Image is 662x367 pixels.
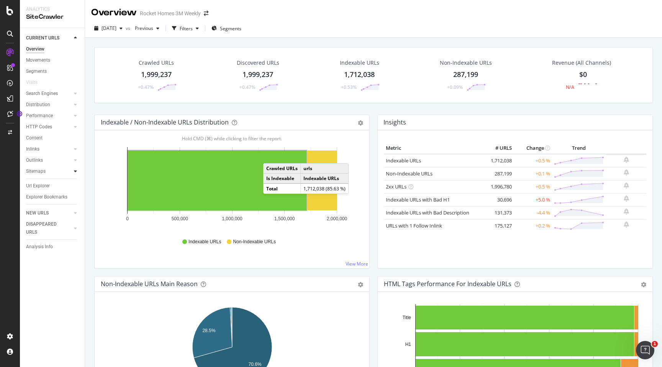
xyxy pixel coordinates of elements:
div: Inlinks [26,145,39,153]
a: Url Explorer [26,182,79,190]
td: 1,712,038 (85.63 %) [301,183,349,193]
div: arrow-right-arrow-left [204,11,208,16]
div: Distribution [26,101,50,109]
a: Indexable URLs [386,157,421,164]
span: Segments [220,25,241,32]
span: Non-Indexable URLs [233,239,275,245]
div: bell-plus [624,169,629,175]
th: Metric [384,143,483,154]
div: Analysis Info [26,243,53,251]
div: Filters [180,25,193,32]
a: Content [26,134,79,142]
div: N/A [566,84,574,90]
a: Overview [26,45,79,53]
div: 1,712,038 [344,70,375,80]
td: 287,199 [483,167,514,180]
a: Sitemaps [26,167,72,175]
td: Indexable URLs [301,174,349,184]
text: 500,000 [172,216,188,221]
div: +0.47% [138,84,154,90]
a: Explorer Bookmarks [26,193,79,201]
div: Segments [26,67,47,75]
div: CURRENT URLS [26,34,59,42]
div: Movements [26,56,50,64]
div: Analytics [26,6,79,13]
div: bell-plus [624,221,629,228]
a: HTTP Codes [26,123,72,131]
span: Revenue (All Channels) [552,59,611,67]
a: Non-Indexable URLs [386,170,433,177]
span: 2025 Jul. 4th [102,25,116,31]
div: bell-plus [624,208,629,215]
div: bell-plus [624,157,629,163]
button: [DATE] [91,22,126,34]
div: HTML Tags Performance for Indexable URLs [384,280,511,288]
div: +0.47% [239,84,255,90]
div: 287,199 [453,70,478,80]
iframe: Intercom live chat [636,341,654,359]
a: Segments [26,67,79,75]
a: CURRENT URLS [26,34,72,42]
div: Non-Indexable URLs [440,59,492,67]
a: 2xx URLs [386,183,406,190]
a: Movements [26,56,79,64]
a: Inlinks [26,145,72,153]
a: Indexable URLs with Bad Description [386,209,469,216]
div: +0.53% [341,84,357,90]
text: 28.5% [202,328,215,333]
span: Indexable URLs [188,239,221,245]
div: Explorer Bookmarks [26,193,67,201]
td: urls [301,164,349,174]
div: Overview [91,6,137,19]
a: Search Engines [26,90,72,98]
span: 1 [652,341,658,347]
td: 175,127 [483,219,514,232]
div: Url Explorer [26,182,50,190]
div: NEW URLS [26,209,49,217]
td: Is Indexable [264,174,301,184]
button: Filters [169,22,202,34]
td: +0.2 % [514,219,552,232]
a: Outlinks [26,156,72,164]
td: 1,996,780 [483,180,514,193]
div: Indexable URLs [340,59,379,67]
text: 2,000,000 [327,216,347,221]
text: 0 [126,216,129,221]
td: +0.5 % [514,154,552,167]
div: bell-plus [624,195,629,202]
div: gear [641,282,646,287]
div: SiteCrawler [26,13,79,21]
div: Performance [26,112,53,120]
a: URLs with 1 Follow Inlink [386,222,442,229]
span: vs [126,25,132,31]
th: # URLS [483,143,514,154]
td: Total [264,183,301,193]
span: Previous [132,25,153,31]
a: NEW URLS [26,209,72,217]
text: Title [403,315,411,320]
svg: A chart. [101,143,363,231]
button: Previous [132,22,162,34]
div: HTTP Codes [26,123,52,131]
div: gear [358,120,363,126]
td: +0.1 % [514,167,552,180]
th: Change [514,143,552,154]
div: Crawled URLs [139,59,174,67]
text: H1 [405,342,411,347]
a: Visits [26,79,45,87]
td: 131,373 [483,206,514,219]
div: Discovered URLs [237,59,279,67]
div: 1,999,237 [141,70,172,80]
div: Non-Indexable URLs Main Reason [101,280,198,288]
a: DISAPPEARED URLS [26,220,72,236]
text: 1,500,000 [274,216,295,221]
text: 70.6% [249,362,262,367]
span: $0 [579,70,587,79]
div: +0.09% [447,84,463,90]
div: Overview [26,45,44,53]
div: bell-plus [624,182,629,188]
div: Search Engines [26,90,58,98]
div: Content [26,134,43,142]
div: 1,999,237 [243,70,273,80]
